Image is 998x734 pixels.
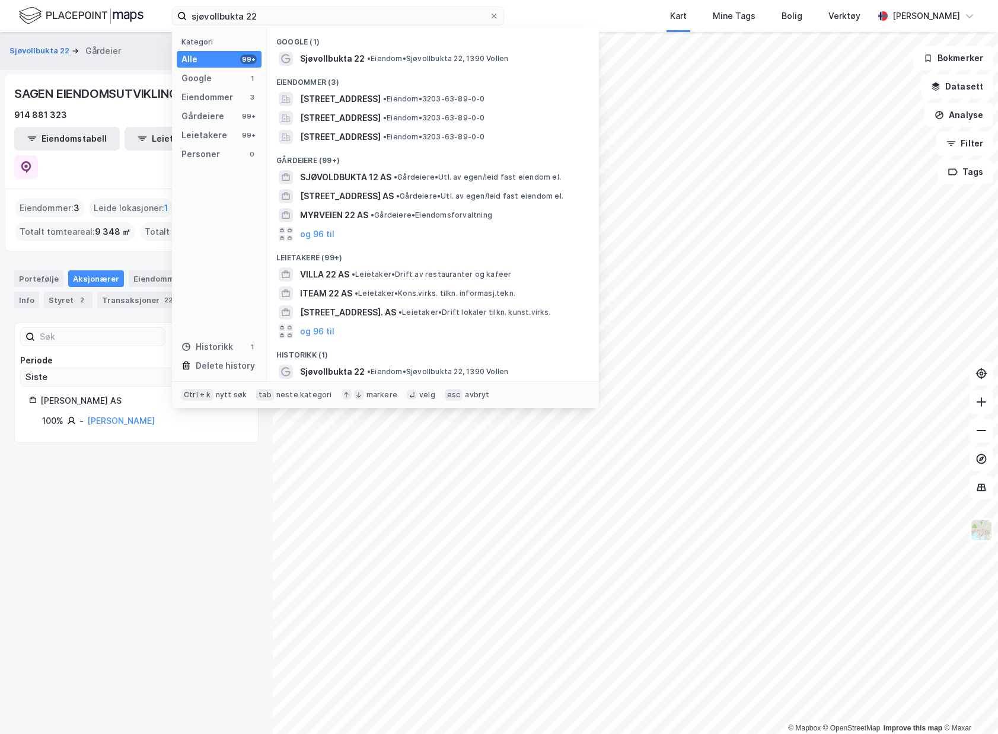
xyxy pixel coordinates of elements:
div: Verktøy [828,9,860,23]
span: Eiendom • Sjøvollbukta 22, 1390 Vollen [367,54,508,63]
div: neste kategori [276,390,332,400]
div: Bolig [782,9,802,23]
div: Delete history [196,359,255,373]
span: 9 348 ㎡ [95,225,130,239]
a: Mapbox [788,724,821,732]
div: Gårdeier [85,44,121,58]
span: • [398,308,402,317]
div: 1 [247,342,257,352]
div: SAGEN EIENDOMSUTVIKLING AS [14,84,199,103]
button: Analyse [924,103,993,127]
span: SJØVOLDBUKTA 12 AS [300,170,391,184]
span: [STREET_ADDRESS] AS [300,189,394,203]
div: 100% [42,414,63,428]
div: nytt søk [216,390,247,400]
span: • [383,132,387,141]
div: 22 [162,294,175,306]
div: Kategori [181,37,262,46]
span: Gårdeiere • Utl. av egen/leid fast eiendom el. [396,192,563,201]
div: Aksjonærer [68,270,124,287]
span: • [367,54,371,63]
span: • [383,113,387,122]
span: • [394,173,397,181]
span: 1 [164,201,168,215]
span: Sjøvollbukta 22 [300,52,365,66]
div: tab [256,389,274,401]
div: 0 [247,149,257,159]
div: Totalt byggareal : [140,222,236,241]
div: Styret [44,292,93,308]
div: 1 [247,74,257,83]
iframe: Chat Widget [939,677,998,734]
button: Datasett [921,75,993,98]
span: Leietaker • Drift lokaler tilkn. kunst.virks. [398,308,551,317]
div: 99+ [240,111,257,121]
div: [PERSON_NAME] [892,9,960,23]
button: og 96 til [300,324,334,339]
div: 99+ [240,55,257,64]
div: Totalt tomteareal : [15,222,135,241]
div: velg [419,390,435,400]
div: Eiendommer [181,90,233,104]
input: Søk på adresse, matrikkel, gårdeiere, leietakere eller personer [187,7,489,25]
div: Gårdeiere (99+) [267,146,599,168]
div: Gårdeiere [181,109,224,123]
span: • [396,192,400,200]
span: • [383,94,387,103]
button: Bokmerker [913,46,993,70]
span: Leietaker • Kons.virks. tilkn. informasj.tekn. [355,289,515,298]
div: Kart [670,9,687,23]
div: [PERSON_NAME] AS [40,394,244,408]
button: Eiendomstabell [14,127,120,151]
span: Eiendom • 3203-63-89-0-0 [383,113,485,123]
a: OpenStreetMap [823,724,881,732]
div: Kontrollprogram for chat [939,677,998,734]
button: Filter [936,132,993,155]
span: 3 [74,201,79,215]
div: 2 [76,294,88,306]
div: Transaksjoner [97,292,180,308]
span: Leietaker • Drift av restauranter og kafeer [352,270,511,279]
span: Eiendom • 3203-63-89-0-0 [383,94,485,104]
div: Personer [181,147,220,161]
input: ClearOpen [21,368,252,386]
span: [STREET_ADDRESS] [300,130,381,144]
span: • [371,210,374,219]
div: Mine Tags [713,9,755,23]
span: VILLA 22 AS [300,267,349,282]
span: [STREET_ADDRESS] [300,92,381,106]
div: 99+ [240,130,257,140]
img: Z [970,519,993,541]
div: Leietakere [181,128,227,142]
div: - [79,414,84,428]
div: Eiendommer [129,270,202,287]
span: Gårdeiere • Utl. av egen/leid fast eiendom el. [394,173,561,182]
div: Historikk [181,340,233,354]
div: Portefølje [14,270,63,287]
div: Eiendommer : [15,199,84,218]
span: ITEAM 22 AS [300,286,352,301]
div: Leide lokasjoner : [89,199,173,218]
span: [STREET_ADDRESS]. AS [300,305,396,320]
span: • [367,367,371,376]
img: logo.f888ab2527a4732fd821a326f86c7f29.svg [19,5,144,26]
a: Improve this map [884,724,942,732]
a: [PERSON_NAME] [87,416,155,426]
div: Ctrl + k [181,389,213,401]
span: • [352,270,355,279]
span: [STREET_ADDRESS] [300,111,381,125]
div: Alle [181,52,197,66]
span: Eiendom • Sjøvollbukta 22, 1390 Vollen [367,367,508,376]
div: Eiendommer (3) [267,68,599,90]
div: 914 881 323 [14,108,67,122]
input: Søk [35,328,165,346]
div: markere [366,390,397,400]
button: Sjøvollbukta 22 [9,45,72,57]
div: esc [445,389,463,401]
span: Gårdeiere • Eiendomsforvaltning [371,210,492,220]
button: Leietakertabell [125,127,230,151]
div: 3 [247,92,257,102]
div: Historikk (1) [267,341,599,362]
div: Periode [20,353,253,368]
div: Info [14,292,39,308]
